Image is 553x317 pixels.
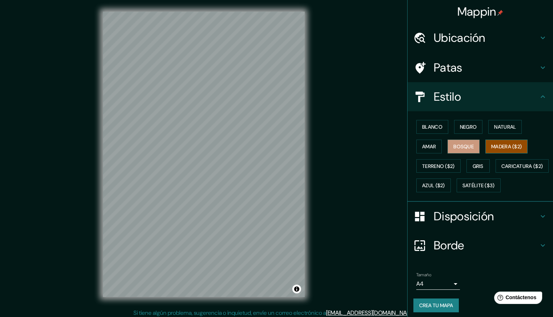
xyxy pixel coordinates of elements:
font: Madera ($2) [491,143,522,150]
font: Terreno ($2) [422,163,455,169]
font: Ubicación [434,30,485,45]
font: Mappin [457,4,496,19]
font: Disposición [434,209,494,224]
font: Negro [460,124,477,130]
font: Amar [422,143,436,150]
font: Satélite ($3) [462,182,495,189]
button: Madera ($2) [485,140,528,153]
button: Caricatura ($2) [496,159,549,173]
button: Terreno ($2) [416,159,461,173]
font: Tamaño [416,272,431,278]
button: Negro [454,120,483,134]
button: Natural [488,120,522,134]
font: A4 [416,280,424,288]
button: Azul ($2) [416,178,451,192]
a: [EMAIL_ADDRESS][DOMAIN_NAME] [326,309,416,317]
button: Bosque [448,140,480,153]
iframe: Lanzador de widgets de ayuda [488,289,545,309]
button: Satélite ($3) [457,178,501,192]
button: Activar o desactivar atribución [292,285,301,293]
div: Ubicación [408,23,553,52]
font: Borde [434,238,464,253]
font: Bosque [453,143,474,150]
div: A4 [416,278,460,290]
button: Amar [416,140,442,153]
font: Crea tu mapa [419,302,453,309]
font: Patas [434,60,462,75]
button: Gris [466,159,490,173]
font: Caricatura ($2) [501,163,543,169]
font: Natural [494,124,516,130]
font: Blanco [422,124,442,130]
div: Disposición [408,202,553,231]
font: Estilo [434,89,461,104]
font: Gris [473,163,484,169]
font: Azul ($2) [422,182,445,189]
div: Patas [408,53,553,82]
img: pin-icon.png [497,10,503,16]
div: Borde [408,231,553,260]
canvas: Mapa [103,12,305,297]
button: Blanco [416,120,448,134]
button: Crea tu mapa [413,298,459,312]
font: Si tiene algún problema, sugerencia o inquietud, envíe un correo electrónico a [133,309,326,317]
div: Estilo [408,82,553,111]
